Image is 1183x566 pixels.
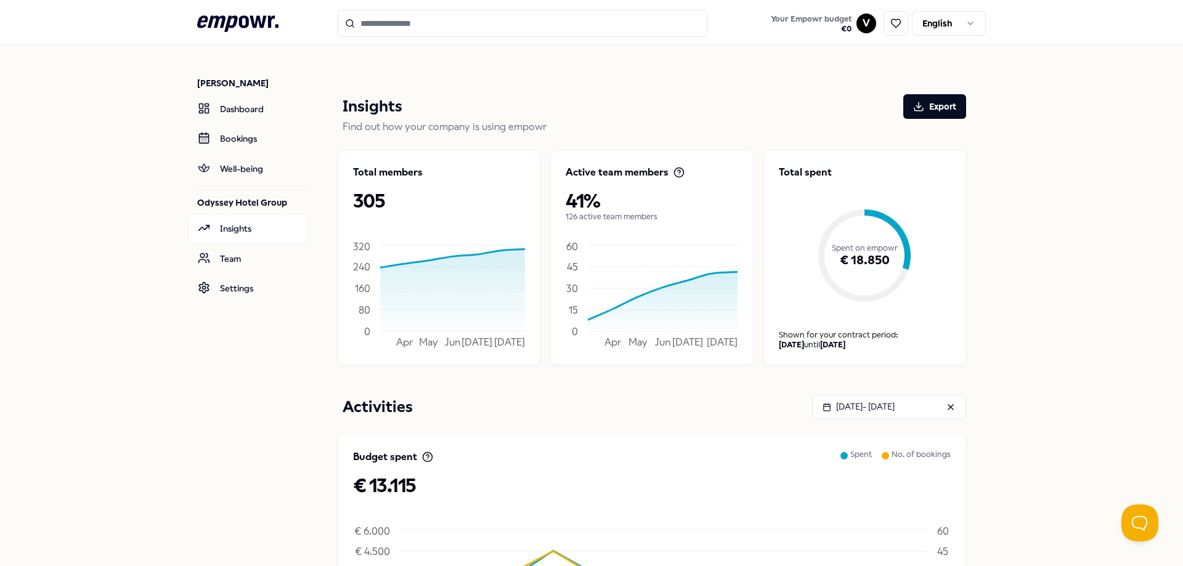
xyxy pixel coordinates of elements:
span: € 0 [771,24,852,34]
tspan: May [419,336,438,348]
a: Settings [187,273,308,303]
div: € 18.850 [779,219,951,302]
p: No. of bookings [892,450,951,474]
p: Find out how your company is using empowr [343,119,966,135]
tspan: 15 [569,304,578,315]
tspan: 60 [937,525,949,537]
tspan: [DATE] [461,336,492,348]
tspan: [DATE] [672,336,703,348]
input: Search for products, categories or subcategories [338,10,707,37]
button: Export [903,94,966,119]
tspan: Apr [396,336,413,348]
p: 126 active team members [566,212,738,222]
p: 305 [353,190,525,212]
tspan: 160 [355,282,370,294]
p: Insights [343,94,402,119]
tspan: 240 [353,261,370,272]
p: Activities [343,395,413,419]
button: [DATE]- [DATE] [812,395,966,419]
p: Budget spent [353,450,417,464]
tspan: Apr [604,336,622,348]
button: V [856,14,876,33]
p: Shown for your contract period: [779,330,951,340]
tspan: [DATE] [707,336,738,348]
tspan: 0 [364,325,370,337]
p: Active team members [566,165,669,180]
p: [PERSON_NAME] [197,77,308,89]
b: [DATE] [820,340,845,349]
p: € 13.115 [353,474,951,496]
tspan: Jun [655,336,670,348]
a: Team [187,244,308,273]
tspan: Jun [445,336,460,348]
p: 41% [566,190,738,212]
p: Odyssey Hotel Group [197,196,308,209]
tspan: May [628,336,648,348]
a: Bookings [187,124,308,153]
tspan: 45 [937,545,948,557]
tspan: € 6.000 [354,525,390,537]
tspan: 320 [353,241,370,253]
div: [DATE] - [DATE] [823,400,895,413]
button: Your Empowr budget€0 [768,12,854,36]
a: Insights [187,214,308,243]
p: Spent [850,450,872,474]
a: Dashboard [187,94,308,124]
tspan: 80 [359,304,370,315]
tspan: 45 [567,261,578,272]
tspan: 0 [572,325,578,337]
tspan: 30 [566,282,578,294]
span: Your Empowr budget [771,14,852,24]
div: until [779,340,951,350]
a: Your Empowr budget€0 [766,10,856,36]
tspan: € 4.500 [355,545,390,557]
tspan: 60 [566,241,578,253]
a: Well-being [187,154,308,184]
tspan: [DATE] [494,336,525,348]
b: [DATE] [779,340,804,349]
div: Spent on empowr [779,195,951,302]
p: Total members [353,165,423,180]
iframe: Help Scout Beacon - Open [1121,504,1158,541]
p: Total spent [779,165,951,180]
